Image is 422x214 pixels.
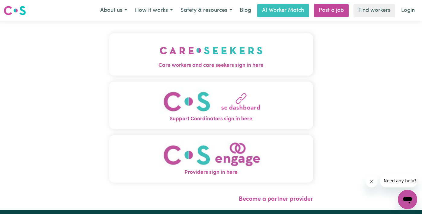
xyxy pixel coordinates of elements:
a: Blog [236,4,255,17]
a: AI Worker Match [257,4,309,17]
iframe: Close message [366,175,378,187]
span: Support Coordinators sign in here [109,115,313,123]
button: About us [96,4,131,17]
a: Become a partner provider [239,196,313,202]
span: Providers sign in here [109,169,313,177]
a: Post a job [314,4,349,17]
a: Login [398,4,418,17]
button: Safety & resources [177,4,236,17]
button: Support Coordinators sign in here [109,82,313,129]
span: Care workers and care seekers sign in here [109,62,313,70]
a: Careseekers logo [4,4,26,18]
a: Find workers [353,4,395,17]
iframe: Button to launch messaging window [398,190,417,209]
button: How it works [131,4,177,17]
iframe: Message from company [380,174,417,187]
button: Providers sign in here [109,135,313,183]
button: Care workers and care seekers sign in here [109,33,313,76]
img: Careseekers logo [4,5,26,16]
